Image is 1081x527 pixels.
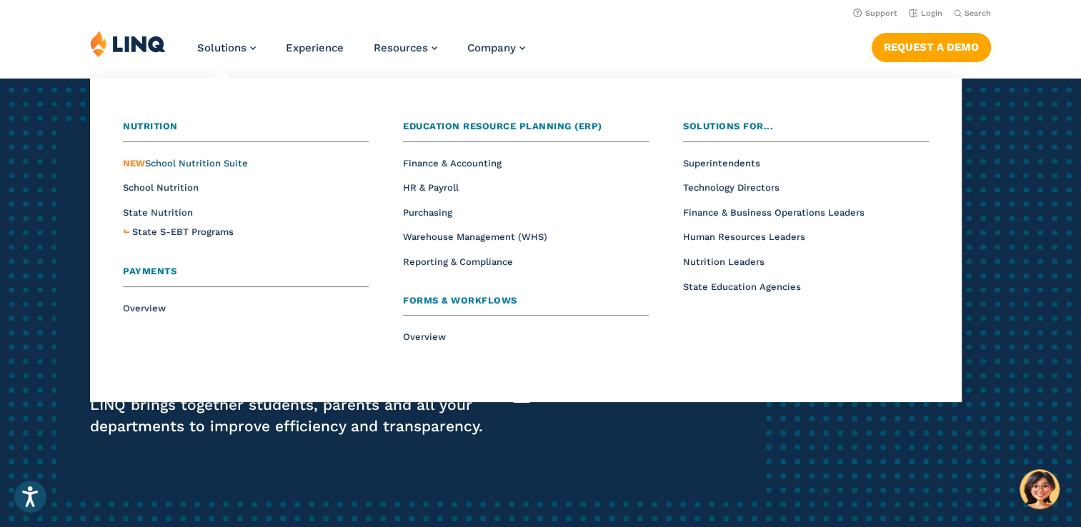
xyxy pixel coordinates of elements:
a: Request a Demo [872,33,991,61]
a: Login [909,9,942,18]
button: Hello, have a question? Let’s chat. [1020,469,1060,509]
a: Education Resource Planning (ERP) [403,119,649,142]
a: Overview [123,303,166,313]
a: School Nutrition [123,182,199,193]
a: Payments [123,264,369,287]
span: NEW [123,158,145,169]
a: Nutrition Leaders [683,256,764,267]
a: State Education Agencies [683,281,801,292]
a: Purchasing [403,207,452,218]
a: NEWSchool Nutrition Suite [123,158,248,169]
a: Company [467,41,525,54]
a: Superintendents [683,158,760,169]
a: State Nutrition [123,207,193,218]
a: Support [853,9,897,18]
a: Nutrition [123,119,369,142]
p: LINQ brings together students, parents and all your departments to improve efficiency and transpa... [90,394,507,437]
button: Open Search Bar [954,8,991,19]
span: Nutrition [123,121,178,131]
a: Experience [286,41,344,54]
span: State S-EBT Programs [132,226,234,237]
img: LINQ | K‑12 Software [90,30,166,57]
a: Overview [403,331,446,342]
span: Solutions for... [683,121,773,131]
a: Resources [374,41,437,54]
nav: Button Navigation [872,30,991,61]
a: Reporting & Compliance [403,256,513,267]
a: State S-EBT Programs [132,225,234,240]
a: Finance & Business Operations Leaders [683,207,865,218]
span: Resources [374,41,428,54]
a: Technology Directors [683,182,779,193]
span: Education Resource Planning (ERP) [403,121,602,131]
span: Company [467,41,516,54]
span: School Nutrition Suite [123,158,248,169]
a: HR & Payroll [403,182,459,193]
span: Payments [123,266,176,276]
a: Warehouse Management (WHS) [403,231,547,242]
a: Solutions for... [683,119,929,142]
span: Solutions [197,41,246,54]
nav: Primary Navigation [197,30,525,77]
span: Search [965,9,991,18]
a: Solutions [197,41,256,54]
span: Forms & Workflows [403,295,517,306]
a: Human Resources Leaders [683,231,805,242]
a: Finance & Accounting [403,158,502,169]
a: Forms & Workflows [403,293,649,316]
